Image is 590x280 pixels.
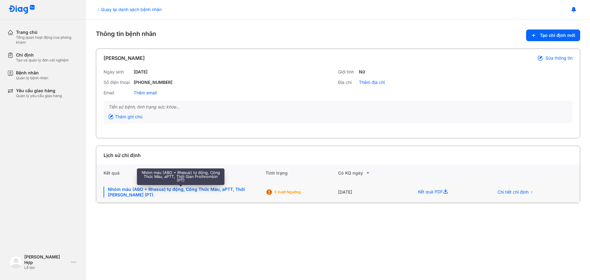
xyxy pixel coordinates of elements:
[338,182,411,203] div: [DATE]
[16,88,62,93] div: Yêu cầu giao hàng
[540,33,575,38] span: Tạo chỉ định mới
[104,69,131,75] div: Ngày sinh
[96,30,580,41] div: Thông tin bệnh nhân
[16,52,69,58] div: Chỉ định
[134,80,172,85] div: [PHONE_NUMBER]
[10,256,22,268] img: logo
[498,189,529,195] span: Chi tiết chỉ định
[24,265,69,270] div: Lễ tân
[359,69,365,75] div: Nữ
[9,5,35,14] img: logo
[96,6,162,13] div: Quay lại danh sách bệnh nhân
[16,70,48,76] div: Bệnh nhân
[134,69,147,75] div: [DATE]
[265,164,338,182] div: Tình trạng
[526,30,580,41] button: Tạo chỉ định mới
[16,35,79,45] div: Tổng quan hoạt động của phòng khám
[104,152,141,159] div: Lịch sử chỉ định
[274,190,323,195] div: 3 Vượt ngưỡng
[411,182,486,203] div: Kết quả PDF
[338,169,411,177] div: Có KQ ngày
[134,90,157,96] div: Thêm email
[104,90,131,96] div: Email
[108,114,142,120] div: Thêm ghi chú
[104,54,145,62] div: [PERSON_NAME]
[96,164,265,182] div: Kết quả
[16,30,79,35] div: Trang chủ
[545,55,572,61] span: Sửa thông tin
[104,187,258,198] div: Nhóm máu (ABO + Rhesus) tự động, Công Thức Máu, aPTT, Thời [PERSON_NAME] (PT)
[16,76,48,81] div: Quản lý bệnh nhân
[494,187,537,197] button: Chi tiết chỉ định
[24,254,69,265] div: [PERSON_NAME] Hợp
[16,93,62,98] div: Quản lý yêu cầu giao hàng
[359,80,385,85] div: Thêm địa chỉ
[108,104,568,110] div: Tiền sử bệnh, tình trạng sức khỏe...
[338,80,356,85] div: Địa chỉ
[104,80,131,85] div: Số điện thoại
[16,58,69,63] div: Tạo và quản lý đơn xét nghiệm
[338,69,356,75] div: Giới tính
